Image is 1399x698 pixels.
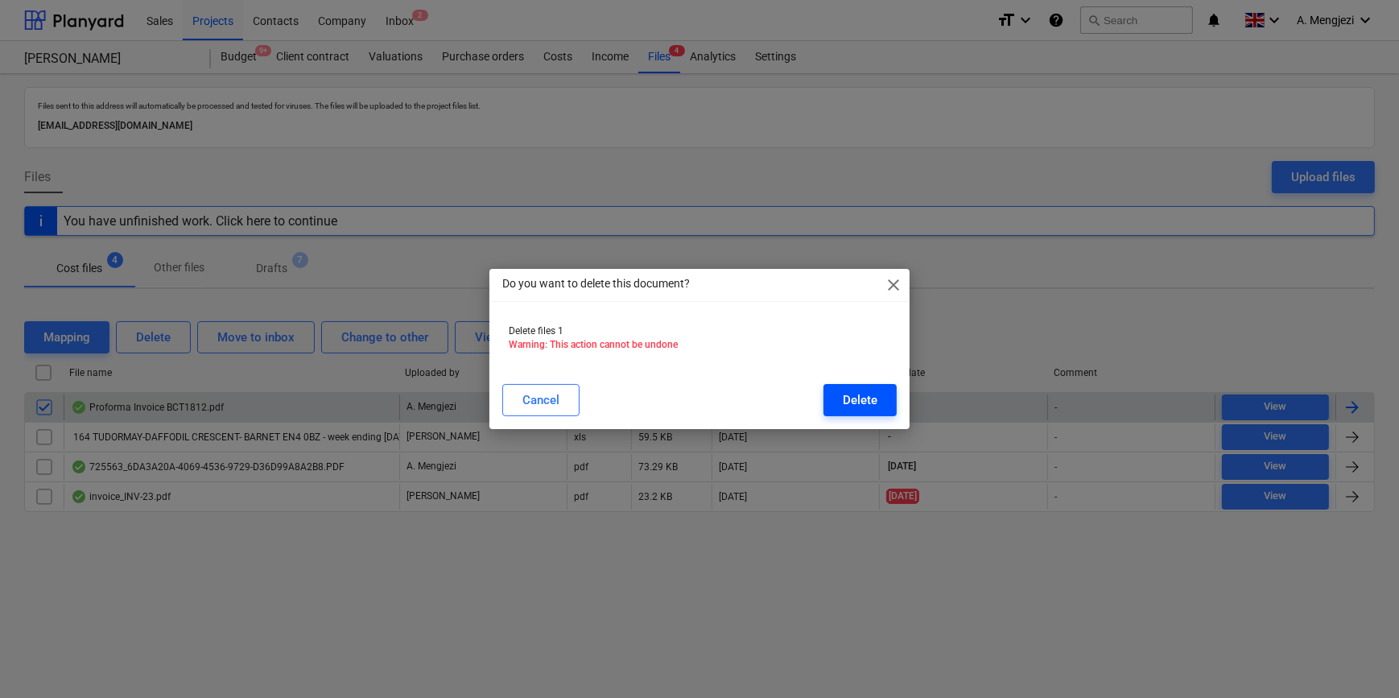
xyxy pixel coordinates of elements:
[502,384,580,416] button: Cancel
[509,338,889,352] p: Warning: This action cannot be undone
[502,275,690,292] p: Do you want to delete this document?
[843,390,877,411] div: Delete
[1319,621,1399,698] iframe: Chat Widget
[509,324,889,338] p: Delete files 1
[522,390,559,411] div: Cancel
[823,384,897,416] button: Delete
[884,275,903,295] span: close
